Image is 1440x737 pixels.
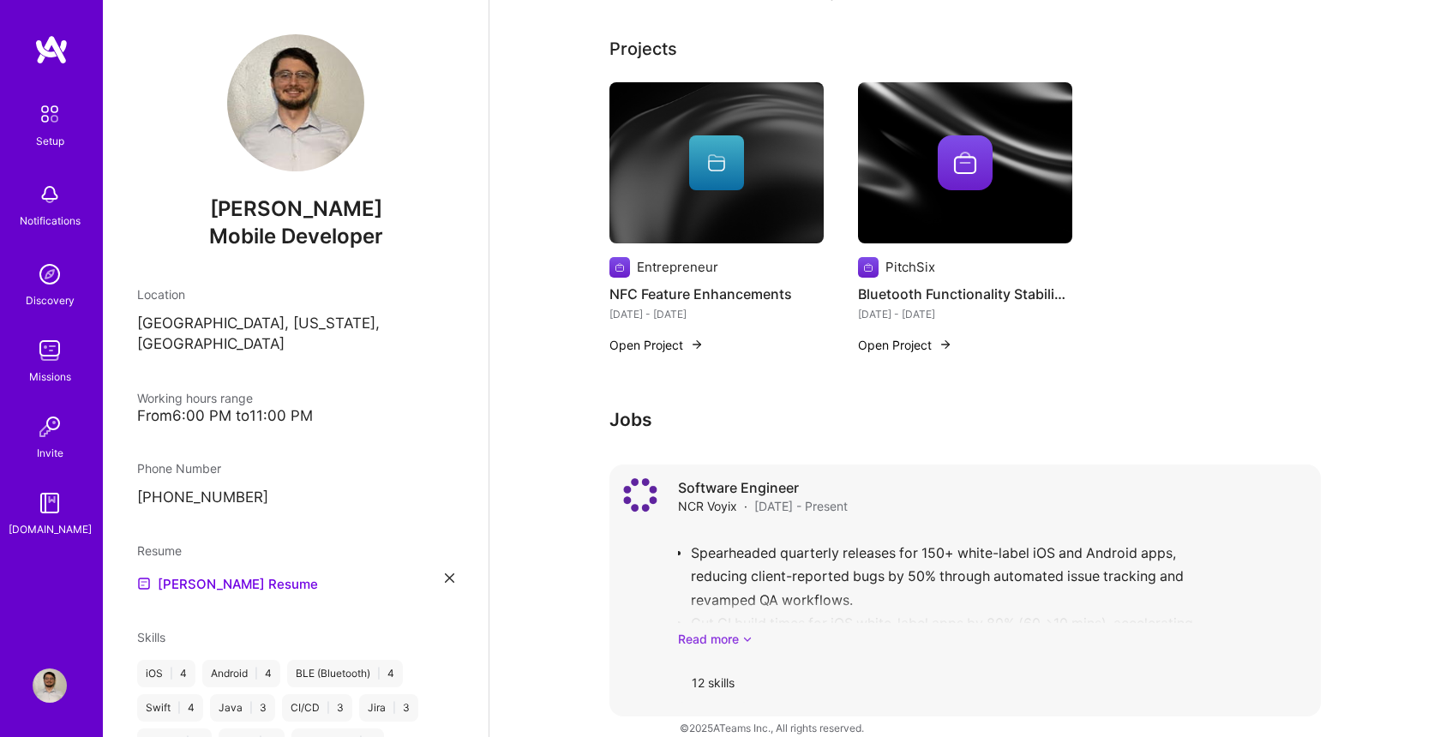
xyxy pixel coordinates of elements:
div: PitchSix [885,258,935,276]
img: Resume [137,577,151,590]
span: Skills [137,630,165,644]
div: BLE (Bluetooth) 4 [287,660,403,687]
i: icon ArrowDownSecondaryDark [742,630,753,648]
h4: Bluetooth Functionality Stabilization [858,283,1072,305]
div: Notifications [20,212,81,230]
p: [PHONE_NUMBER] [137,488,454,508]
span: | [255,667,258,680]
p: [GEOGRAPHIC_DATA], [US_STATE], [GEOGRAPHIC_DATA] [137,314,454,355]
img: Company logo [858,257,879,278]
span: | [249,701,253,715]
img: teamwork [33,333,67,368]
div: [DATE] - [DATE] [858,305,1072,323]
span: | [377,667,381,680]
h4: NFC Feature Enhancements [609,283,824,305]
div: Android 4 [202,660,280,687]
span: Resume [137,543,182,558]
img: arrow-right [939,338,952,351]
div: From 6:00 PM to 11:00 PM [137,407,454,425]
span: · [744,497,747,515]
img: User Avatar [33,668,67,703]
img: logo [34,34,69,65]
h4: Software Engineer [678,478,848,497]
span: Mobile Developer [209,224,383,249]
img: Company logo [609,257,630,278]
div: Jira 3 [359,694,418,722]
a: Read more [678,630,1307,648]
span: | [177,701,181,715]
img: bell [33,177,67,212]
div: Entrepreneur [637,258,718,276]
div: Invite [37,444,63,462]
button: Open Project [609,336,704,354]
div: 12 skills [678,662,748,703]
img: guide book [33,486,67,520]
img: cover [858,82,1072,243]
span: | [393,701,396,715]
img: Invite [33,410,67,444]
div: Setup [36,132,64,150]
button: Open Project [858,336,952,354]
a: [PERSON_NAME] Resume [137,573,318,594]
div: Missions [29,368,71,386]
div: [DATE] - [DATE] [609,305,824,323]
span: Working hours range [137,391,253,405]
span: | [327,701,330,715]
div: iOS 4 [137,660,195,687]
a: User Avatar [28,668,71,703]
img: User Avatar [227,34,364,171]
div: Swift 4 [137,694,203,722]
div: Location [137,285,454,303]
div: [DOMAIN_NAME] [9,520,92,538]
div: Discovery [26,291,75,309]
div: Projects [609,36,677,62]
div: CI/CD 3 [282,694,352,722]
img: Company logo [623,478,657,512]
img: setup [32,96,68,132]
img: Company logo [938,135,993,190]
img: arrow-right [690,338,704,351]
div: Java 3 [210,694,275,722]
i: icon Close [445,573,454,583]
h3: Jobs [609,409,1321,430]
img: discovery [33,257,67,291]
img: cover [609,82,824,243]
span: NCR Voyix [678,497,737,515]
span: Phone Number [137,461,221,476]
span: [DATE] - Present [754,497,848,515]
span: [PERSON_NAME] [137,196,454,222]
span: | [170,667,173,680]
